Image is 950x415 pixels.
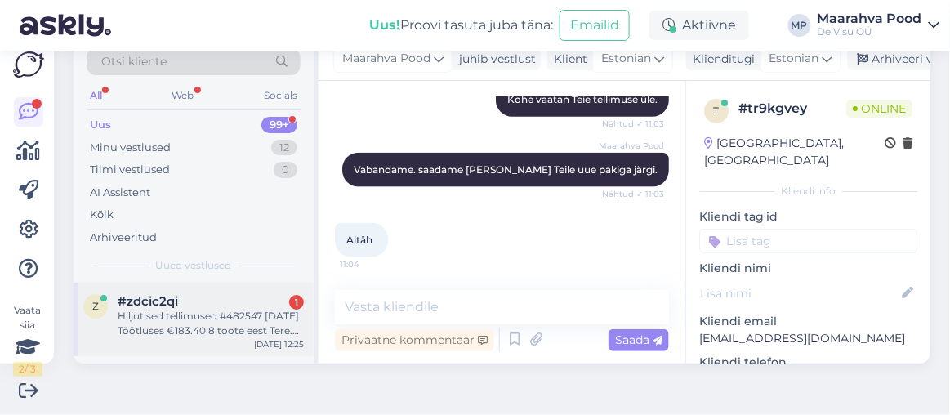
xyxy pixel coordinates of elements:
[92,300,99,312] span: z
[90,185,150,201] div: AI Assistent
[686,51,756,68] div: Klienditugi
[700,284,899,302] input: Lisa nimi
[453,51,536,68] div: juhib vestlust
[699,208,917,225] p: Kliendi tag'id
[87,85,105,106] div: All
[118,309,304,338] div: Hiljutised tellimused #482547 [DATE] Töötluses €183.40 8 toote eest Tere. Millisele ligikaudsele ...
[274,162,297,178] div: 0
[335,329,494,351] div: Privaatne kommentaar
[354,163,658,176] span: Vabandame. saadame [PERSON_NAME] Teile uue pakiga järgi.
[602,188,664,200] span: Nähtud ✓ 11:03
[714,105,720,117] span: t
[342,50,430,68] span: Maarahva Pood
[271,140,297,156] div: 12
[13,51,44,78] img: Askly Logo
[699,260,917,277] p: Kliendi nimi
[699,313,917,330] p: Kliendi email
[602,118,664,130] span: Nähtud ✓ 11:03
[346,234,372,246] span: Aitäh
[699,184,917,199] div: Kliendi info
[649,11,749,40] div: Aktiivne
[818,25,922,38] div: De Visu OÜ
[340,258,401,270] span: 11:04
[156,258,232,273] span: Uued vestlused
[769,50,819,68] span: Estonian
[560,10,630,41] button: Emailid
[738,99,846,118] div: # tr9kgvey
[788,14,811,37] div: MP
[699,354,917,371] p: Kliendi telefon
[169,85,198,106] div: Web
[90,140,171,156] div: Minu vestlused
[818,12,940,38] a: Maarahva PoodDe Visu OÜ
[289,295,304,310] div: 1
[90,117,111,133] div: Uus
[547,51,587,68] div: Klient
[13,362,42,377] div: 2 / 3
[601,50,651,68] span: Estonian
[699,330,917,347] p: [EMAIL_ADDRESS][DOMAIN_NAME]
[699,229,917,253] input: Lisa tag
[615,332,662,347] span: Saada
[254,338,304,350] div: [DATE] 12:25
[369,16,553,35] div: Proovi tasuta juba täna:
[818,12,922,25] div: Maarahva Pood
[118,294,178,309] span: #zdcic2qi
[846,100,912,118] span: Online
[261,117,297,133] div: 99+
[90,162,170,178] div: Tiimi vestlused
[369,17,400,33] b: Uus!
[704,135,885,169] div: [GEOGRAPHIC_DATA], [GEOGRAPHIC_DATA]
[90,230,157,246] div: Arhiveeritud
[599,140,664,152] span: Maarahva Pood
[101,53,167,70] span: Otsi kliente
[13,303,42,377] div: Vaata siia
[90,207,114,223] div: Kõik
[261,85,301,106] div: Socials
[507,93,658,105] span: Kohe vaatan Teie tellimuse üle.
